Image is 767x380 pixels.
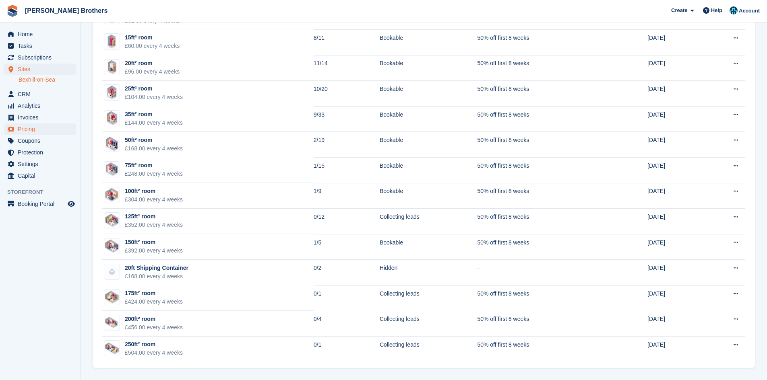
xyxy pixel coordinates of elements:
[18,52,66,63] span: Subscriptions
[4,40,76,51] a: menu
[647,311,704,337] td: [DATE]
[4,123,76,135] a: menu
[314,55,380,81] td: 11/14
[314,183,380,209] td: 1/9
[647,29,704,55] td: [DATE]
[477,234,604,260] td: 50% off first 8 weeks
[380,132,478,158] td: Bookable
[314,285,380,311] td: 0/1
[380,55,478,81] td: Bookable
[647,106,704,132] td: [DATE]
[314,311,380,337] td: 0/4
[104,162,120,177] img: 75FT.jpg
[380,311,478,337] td: Collecting leads
[314,234,380,260] td: 1/5
[19,76,76,84] a: Bexhill-on-Sea
[104,239,120,253] img: 150FT.jpg
[380,234,478,260] td: Bookable
[4,198,76,210] a: menu
[18,158,66,170] span: Settings
[125,238,183,246] div: 150ft² room
[106,59,118,75] img: 20FT.jpg
[125,136,183,144] div: 50ft² room
[711,6,722,14] span: Help
[477,55,604,81] td: 50% off first 8 weeks
[66,199,76,209] a: Preview store
[380,157,478,183] td: Bookable
[4,147,76,158] a: menu
[730,6,738,14] img: Helen Eldridge
[477,29,604,55] td: 50% off first 8 weeks
[104,187,120,202] img: 100FT.jpg
[4,88,76,100] a: menu
[18,64,66,75] span: Sites
[125,246,183,255] div: £392.00 every 4 weeks
[647,285,704,311] td: [DATE]
[477,311,604,337] td: 50% off first 8 weeks
[647,55,704,81] td: [DATE]
[380,81,478,107] td: Bookable
[7,188,80,196] span: Storefront
[477,132,604,158] td: 50% off first 8 weeks
[125,340,183,349] div: 250ft² room
[125,93,183,101] div: £104.00 every 4 weeks
[477,285,604,311] td: 50% off first 8 weeks
[647,234,704,260] td: [DATE]
[18,147,66,158] span: Protection
[671,6,687,14] span: Create
[647,132,704,158] td: [DATE]
[380,106,478,132] td: Bookable
[125,298,183,306] div: £424.00 every 4 weeks
[647,260,704,286] td: [DATE]
[647,157,704,183] td: [DATE]
[18,123,66,135] span: Pricing
[380,29,478,55] td: Bookable
[477,209,604,234] td: 50% off first 8 weeks
[125,42,180,50] div: £60.00 every 4 weeks
[6,5,19,17] img: stora-icon-8386f47178a22dfd0bd8f6a31ec36ba5ce8667c1dd55bd0f319d3a0aa187defe.svg
[104,290,120,304] img: 175FT.jpg
[18,88,66,100] span: CRM
[18,170,66,181] span: Capital
[104,213,120,228] img: 125FT.jpg
[4,29,76,40] a: menu
[314,209,380,234] td: 0/12
[104,342,120,355] img: 250FT.jpg
[380,285,478,311] td: Collecting leads
[125,119,183,127] div: £144.00 every 4 weeks
[125,33,180,42] div: 15ft² room
[314,157,380,183] td: 1/15
[125,161,183,170] div: 75ft² room
[18,135,66,146] span: Coupons
[314,132,380,158] td: 2/19
[477,81,604,107] td: 50% off first 8 weeks
[380,183,478,209] td: Bookable
[314,260,380,286] td: 0/2
[4,158,76,170] a: menu
[105,110,119,126] img: 35FT.jpg
[477,260,604,286] td: -
[4,135,76,146] a: menu
[125,264,188,272] div: 20ft Shipping Container
[647,209,704,234] td: [DATE]
[125,221,183,229] div: £352.00 every 4 weeks
[314,81,380,107] td: 10/20
[125,110,183,119] div: 35ft² room
[125,289,183,298] div: 175ft² room
[647,337,704,362] td: [DATE]
[4,112,76,123] a: menu
[4,100,76,111] a: menu
[125,349,183,357] div: £504.00 every 4 weeks
[380,209,478,234] td: Collecting leads
[106,33,118,49] img: 15FT.jpg
[125,187,183,195] div: 100ft² room
[105,84,118,101] img: 25FT.jpg
[647,183,704,209] td: [DATE]
[105,136,120,152] img: 50FT.jpg
[125,59,180,68] div: 20ft² room
[125,272,188,281] div: £168.00 every 4 weeks
[4,64,76,75] a: menu
[4,52,76,63] a: menu
[104,264,120,279] img: blank-unit-type-icon-ffbac7b88ba66c5e286b0e438baccc4b9c83835d4c34f86887a83fc20ec27e7b.svg
[314,337,380,362] td: 0/1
